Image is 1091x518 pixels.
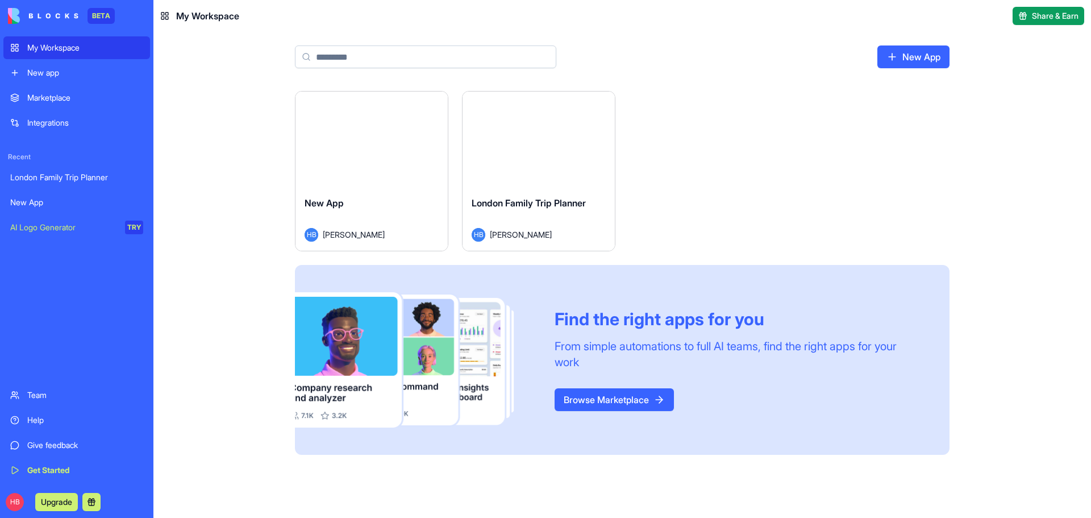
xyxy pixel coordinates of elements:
[323,229,385,241] span: [PERSON_NAME]
[10,172,143,183] div: London Family Trip Planner
[27,440,143,451] div: Give feedback
[877,45,950,68] a: New App
[27,117,143,129] div: Integrations
[27,415,143,426] div: Help
[6,493,24,511] span: HB
[305,228,318,242] span: HB
[305,197,344,209] span: New App
[3,166,150,189] a: London Family Trip Planner
[295,91,448,251] a: New AppHB[PERSON_NAME]
[8,8,115,24] a: BETA
[462,91,615,251] a: London Family Trip PlannerHB[PERSON_NAME]
[176,9,239,23] span: My Workspace
[3,111,150,134] a: Integrations
[3,152,150,161] span: Recent
[35,493,78,511] button: Upgrade
[3,36,150,59] a: My Workspace
[1013,7,1084,25] button: Share & Earn
[3,61,150,84] a: New app
[555,309,922,329] div: Find the right apps for you
[27,42,143,53] div: My Workspace
[555,388,674,411] a: Browse Marketplace
[3,434,150,457] a: Give feedback
[472,197,586,209] span: London Family Trip Planner
[27,92,143,103] div: Marketplace
[27,67,143,78] div: New app
[35,496,78,507] a: Upgrade
[10,222,117,233] div: AI Logo Generator
[3,384,150,407] a: Team
[3,191,150,214] a: New App
[3,216,150,239] a: AI Logo GeneratorTRY
[295,292,536,428] img: Frame_181_egmpey.png
[3,86,150,109] a: Marketplace
[1032,10,1078,22] span: Share & Earn
[555,338,922,370] div: From simple automations to full AI teams, find the right apps for your work
[27,465,143,476] div: Get Started
[10,197,143,208] div: New App
[3,409,150,432] a: Help
[490,229,552,241] span: [PERSON_NAME]
[125,221,143,234] div: TRY
[88,8,115,24] div: BETA
[27,389,143,401] div: Team
[3,459,150,482] a: Get Started
[8,8,78,24] img: logo
[472,228,485,242] span: HB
